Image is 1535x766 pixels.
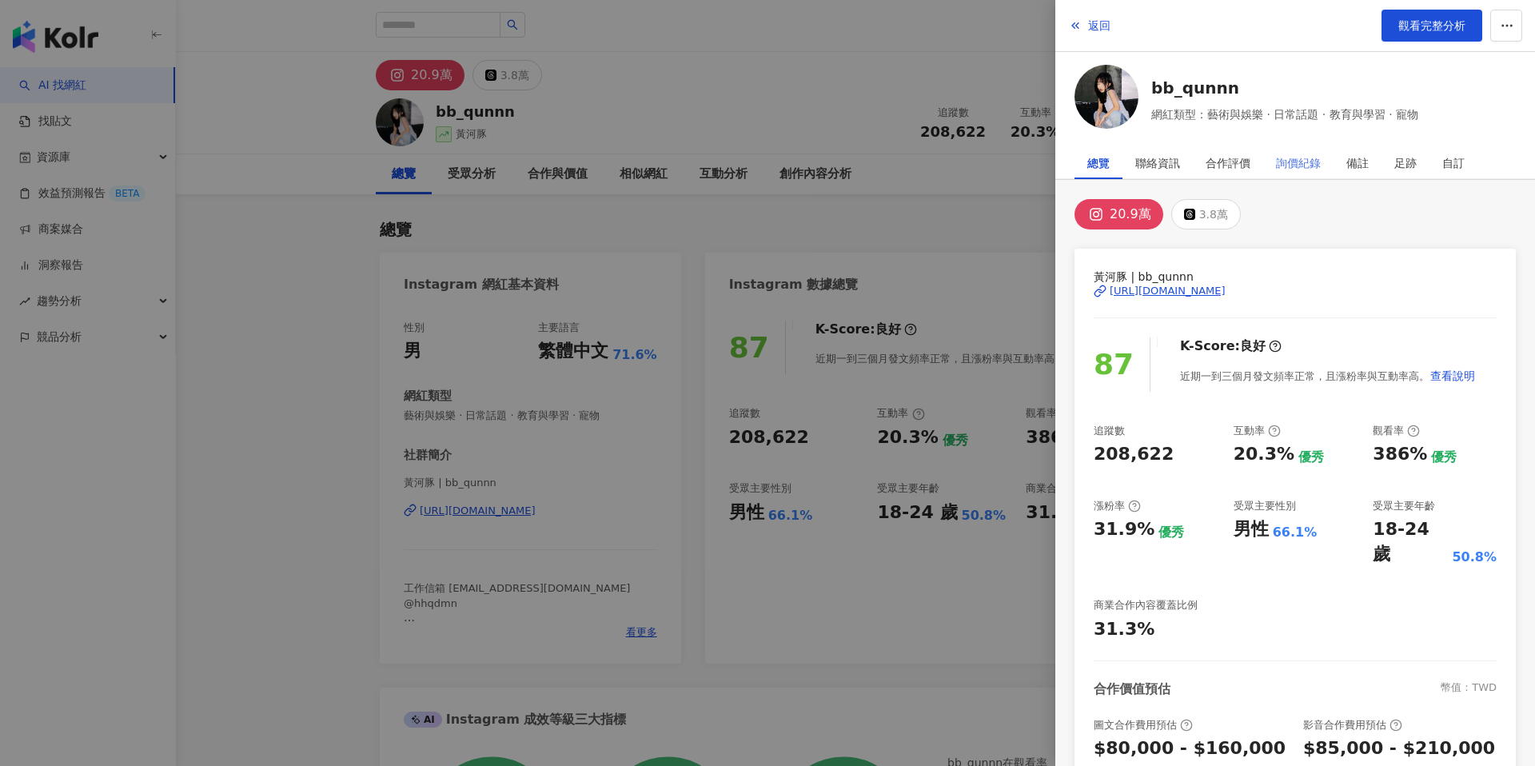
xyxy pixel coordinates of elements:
[1094,442,1174,467] div: 208,622
[1442,147,1465,179] div: 自訂
[1234,424,1281,438] div: 互動率
[1206,147,1250,179] div: 合作評價
[1441,680,1497,698] div: 幣值：TWD
[1180,337,1282,355] div: K-Score :
[1094,268,1497,285] span: 黃河豚 | bb_qunnn
[1094,680,1170,698] div: 合作價值預估
[1430,369,1475,382] span: 查看說明
[1240,337,1266,355] div: 良好
[1094,499,1141,513] div: 漲粉率
[1381,10,1482,42] a: 觀看完整分析
[1373,517,1448,567] div: 18-24 歲
[1234,517,1269,542] div: 男性
[1180,360,1476,392] div: 近期一到三個月發文頻率正常，且漲粉率與互動率高。
[1094,424,1125,438] div: 追蹤數
[1068,10,1111,42] button: 返回
[1135,147,1180,179] div: 聯絡資訊
[1074,65,1138,134] a: KOL Avatar
[1094,284,1497,298] a: [URL][DOMAIN_NAME]
[1398,19,1465,32] span: 觀看完整分析
[1094,517,1154,542] div: 31.9%
[1298,449,1324,466] div: 優秀
[1088,19,1110,32] span: 返回
[1087,147,1110,179] div: 總覽
[1094,736,1286,761] div: $80,000 - $160,000
[1429,360,1476,392] button: 查看說明
[1094,617,1154,642] div: 31.3%
[1431,449,1457,466] div: 優秀
[1276,147,1321,179] div: 詢價紀錄
[1074,65,1138,129] img: KOL Avatar
[1373,442,1427,467] div: 386%
[1199,203,1228,225] div: 3.8萬
[1151,106,1418,123] span: 網紅類型：藝術與娛樂 · 日常話題 · 教育與學習 · 寵物
[1346,147,1369,179] div: 備註
[1273,524,1318,541] div: 66.1%
[1094,342,1134,388] div: 87
[1303,736,1495,761] div: $85,000 - $210,000
[1234,442,1294,467] div: 20.3%
[1094,598,1198,612] div: 商業合作內容覆蓋比例
[1094,718,1193,732] div: 圖文合作費用預估
[1373,424,1420,438] div: 觀看率
[1074,199,1163,229] button: 20.9萬
[1303,718,1402,732] div: 影音合作費用預估
[1452,549,1497,566] div: 50.8%
[1394,147,1417,179] div: 足跡
[1151,77,1418,99] a: bb_qunnn
[1110,203,1151,225] div: 20.9萬
[1171,199,1241,229] button: 3.8萬
[1373,499,1435,513] div: 受眾主要年齡
[1110,284,1226,298] div: [URL][DOMAIN_NAME]
[1158,524,1184,541] div: 優秀
[1234,499,1296,513] div: 受眾主要性別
